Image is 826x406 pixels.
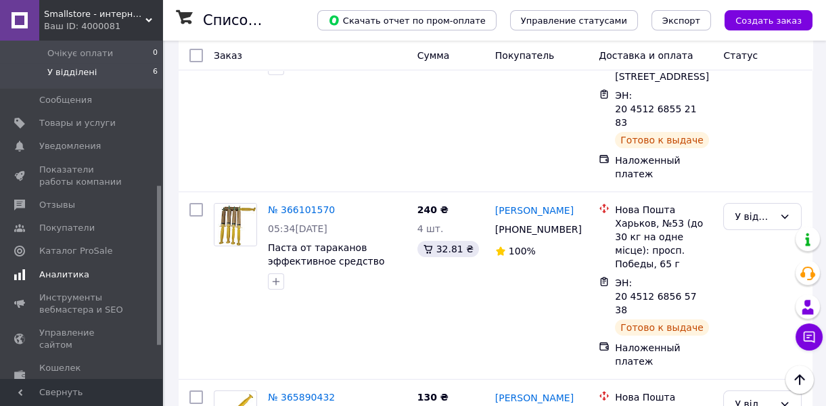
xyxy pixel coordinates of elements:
a: Паста от тараканов эффективное средство шприц от тараканов 30г [268,242,391,280]
span: Товары и услуги [39,117,116,129]
span: Заказ [214,50,242,61]
span: У відділені [47,66,97,78]
a: Фото товару [214,203,257,246]
div: Готово к выдаче [615,132,708,148]
span: Сумма [417,50,450,61]
span: Управление сайтом [39,327,125,351]
span: Кошелек компании [39,362,125,386]
button: Скачать отчет по пром-оплате [317,10,497,30]
span: 4 шт. [417,223,444,234]
a: [PERSON_NAME] [495,204,574,217]
div: Харьков, №53 (до 30 кг на одне місце): просп. Победы, 65 г [615,217,712,271]
button: Управление статусами [510,10,638,30]
a: [PERSON_NAME] [495,391,574,405]
div: У відділені [735,209,774,224]
span: Уведомления [39,140,101,152]
img: Фото товару [214,204,256,246]
span: Покупатели [39,222,95,234]
div: Наложенный платеж [615,341,712,368]
span: Отзывы [39,199,75,211]
a: № 365890432 [268,392,335,403]
button: Экспорт [651,10,711,30]
div: Нова Пошта [615,203,712,217]
span: Аналитика [39,269,89,281]
div: Наложенный платеж [615,154,712,181]
span: 6 [153,66,158,78]
span: Сообщения [39,94,92,106]
span: Статус [723,50,758,61]
span: Каталог ProSale [39,245,112,257]
button: Чат с покупателем [796,323,823,351]
div: Готово к выдаче [615,319,708,336]
span: Очікує оплати [47,47,113,60]
h1: Список заказов [203,12,319,28]
span: Управление статусами [521,16,627,26]
span: ЭН: 20 4512 6855 2183 [615,90,696,128]
span: ЭН: 20 4512 6856 5738 [615,277,696,315]
button: Наверх [785,365,814,394]
span: 0 [153,47,158,60]
span: Экспорт [662,16,700,26]
span: 100% [509,246,536,256]
span: 05:34[DATE] [268,223,327,234]
span: Показатели работы компании [39,164,125,188]
span: Smallstore - интернет магазин [44,8,145,20]
div: [PHONE_NUMBER] [492,220,578,239]
span: Инструменты вебмастера и SEO [39,292,125,316]
button: Создать заказ [725,10,812,30]
a: № 366101570 [268,204,335,215]
span: 240 ₴ [417,204,449,215]
span: Создать заказ [735,16,802,26]
span: Доставка и оплата [599,50,693,61]
div: Нова Пошта [615,390,712,404]
div: 32.81 ₴ [417,241,479,257]
span: Скачать отчет по пром-оплате [328,14,486,26]
span: Покупатель [495,50,555,61]
a: Создать заказ [711,14,812,25]
div: Ваш ID: 4000081 [44,20,162,32]
span: 130 ₴ [417,392,449,403]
